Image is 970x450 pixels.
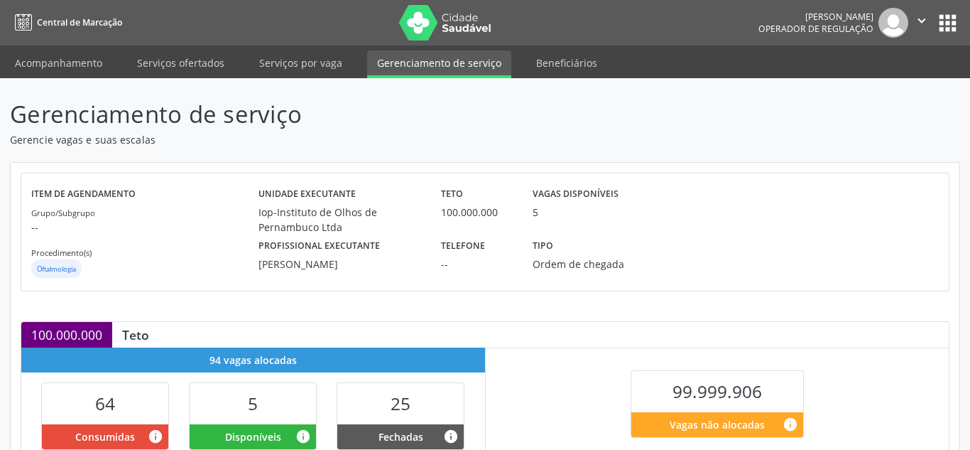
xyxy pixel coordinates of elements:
a: Beneficiários [526,50,607,75]
span: Central de Marcação [37,16,122,28]
span: Operador de regulação [758,23,873,35]
span: 25 [391,392,410,415]
div: 100.000.000 [21,322,112,348]
img: img [878,8,908,38]
label: Profissional executante [258,235,380,257]
span: 99.999.906 [672,380,762,403]
span: Vagas não alocadas [670,417,765,432]
span: Consumidas [75,429,135,444]
button:  [908,8,935,38]
label: Vagas disponíveis [533,183,618,205]
a: Central de Marcação [10,11,122,34]
div: -- [441,257,513,272]
small: Oftalmologia [37,264,76,274]
span: Disponíveis [225,429,281,444]
div: Teto [112,327,159,343]
span: Fechadas [378,429,423,444]
p: Gerencie vagas e suas escalas [10,132,675,147]
i: Vagas alocadas que possuem marcações associadas [148,429,163,444]
label: Teto [441,183,463,205]
p: -- [31,220,258,235]
span: 64 [95,392,115,415]
button: apps [935,11,960,36]
div: 94 vagas alocadas [21,348,485,373]
i: Quantidade de vagas restantes do teto de vagas [783,417,798,432]
i:  [914,13,930,28]
label: Tipo [533,235,553,257]
div: Ordem de chegada [533,257,650,272]
label: Unidade executante [258,183,356,205]
a: Serviços por vaga [249,50,352,75]
div: [PERSON_NAME] [258,257,422,272]
a: Gerenciamento de serviço [367,50,511,78]
div: Iop-Instituto de Olhos de Pernambuco Ltda [258,205,422,235]
i: Vagas alocadas e sem marcações associadas que tiveram sua disponibilidade fechada [443,429,459,444]
i: Vagas alocadas e sem marcações associadas [295,429,311,444]
div: [PERSON_NAME] [758,11,873,23]
small: Grupo/Subgrupo [31,208,95,218]
label: Item de agendamento [31,183,136,205]
a: Serviços ofertados [127,50,234,75]
div: 100.000.000 [441,205,513,220]
small: Procedimento(s) [31,247,92,258]
label: Telefone [441,235,485,257]
div: 5 [533,205,538,220]
span: 5 [248,392,258,415]
p: Gerenciamento de serviço [10,97,675,132]
a: Acompanhamento [5,50,112,75]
